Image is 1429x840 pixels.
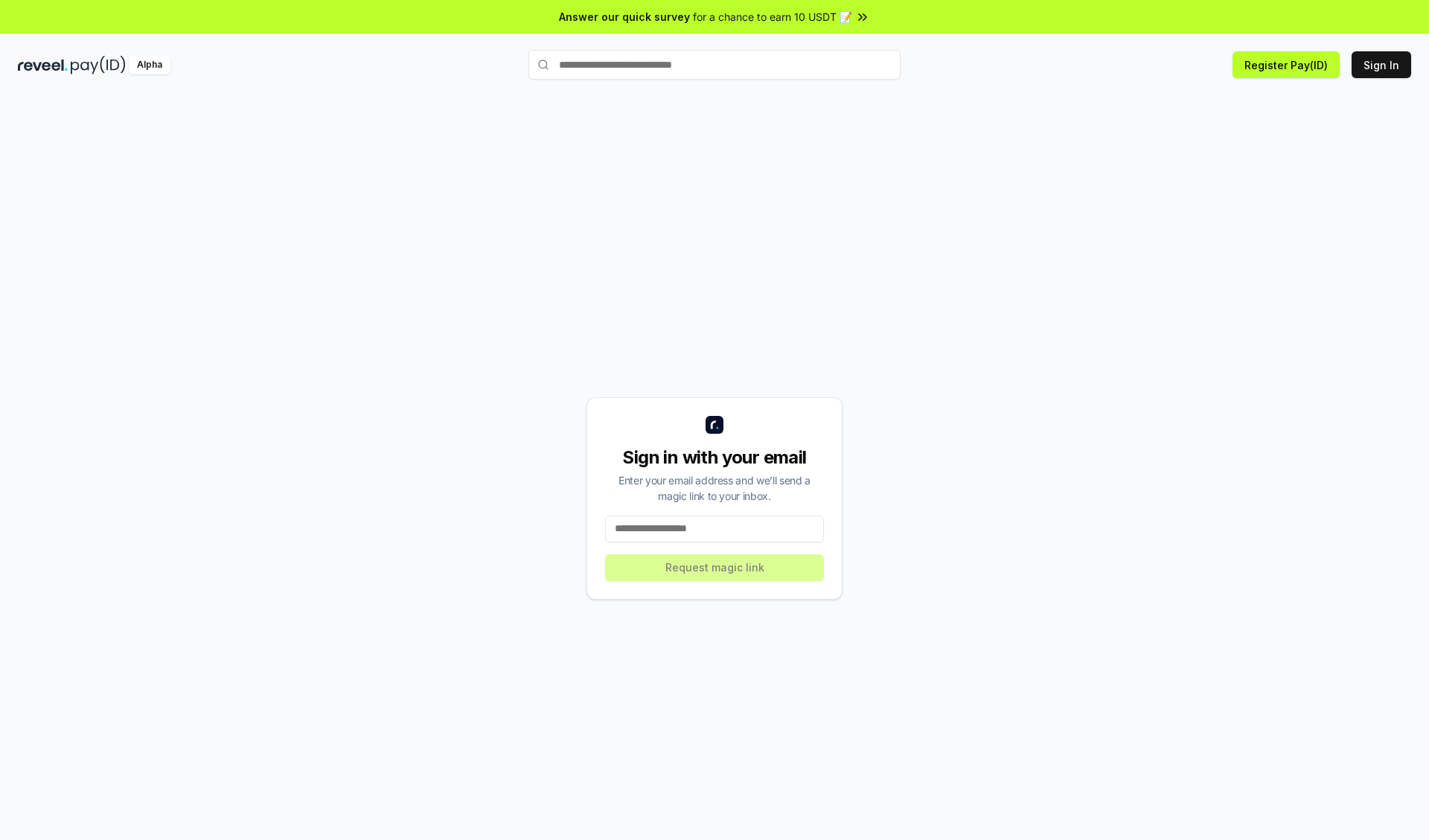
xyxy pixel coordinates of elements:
button: Sign In [1352,51,1411,78]
img: pay_id [71,56,126,74]
span: Answer our quick survey [559,9,690,25]
span: for a chance to earn 10 USDT 📝 [693,9,852,25]
img: logo_small [706,416,723,434]
button: Register Pay(ID) [1233,51,1340,78]
div: Alpha [129,56,170,74]
div: Enter your email address and we’ll send a magic link to your inbox. [605,472,824,504]
img: reveel_dark [18,56,68,74]
div: Sign in with your email [605,446,824,469]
